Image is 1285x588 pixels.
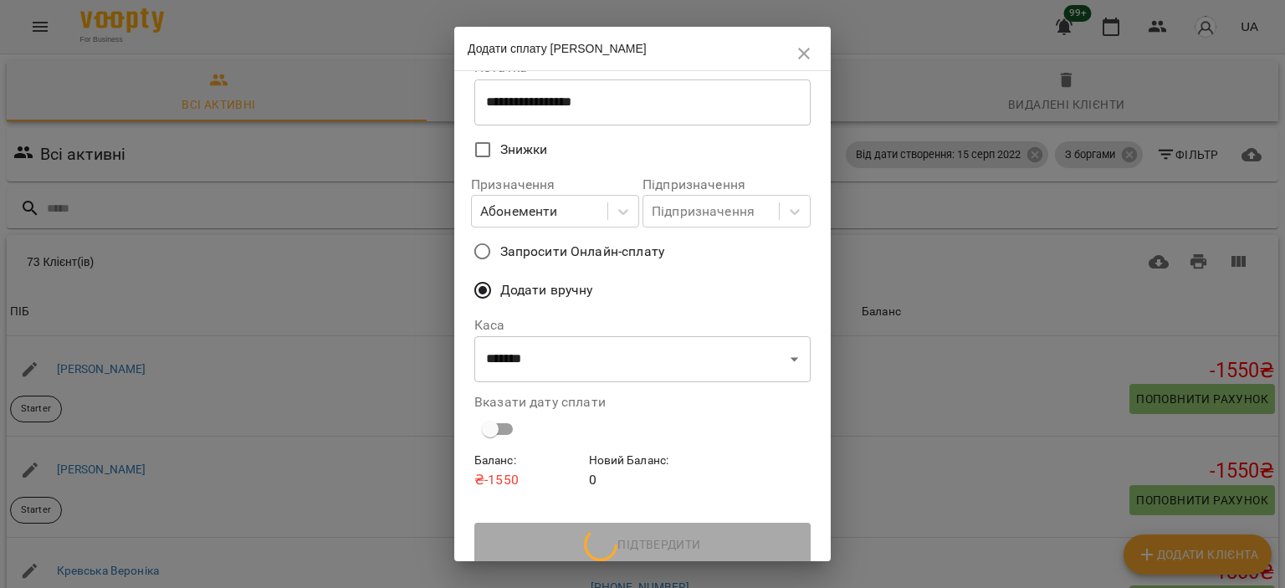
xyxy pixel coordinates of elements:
span: Запросити Онлайн-сплату [500,242,664,262]
label: Каса [474,319,811,332]
h6: Новий Баланс : [589,452,697,470]
div: 0 [586,448,700,493]
span: Додати сплату [PERSON_NAME] [468,42,647,55]
span: Знижки [500,140,548,160]
label: Вказати дату сплати [474,396,811,409]
p: ₴ -1550 [474,470,582,490]
label: Нотатка [474,61,811,74]
label: Підпризначення [642,178,811,192]
div: Абонементи [480,202,557,222]
h6: Баланс : [474,452,582,470]
span: Додати вручну [500,280,593,300]
label: Призначення [471,178,639,192]
div: Підпризначення [652,202,755,222]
